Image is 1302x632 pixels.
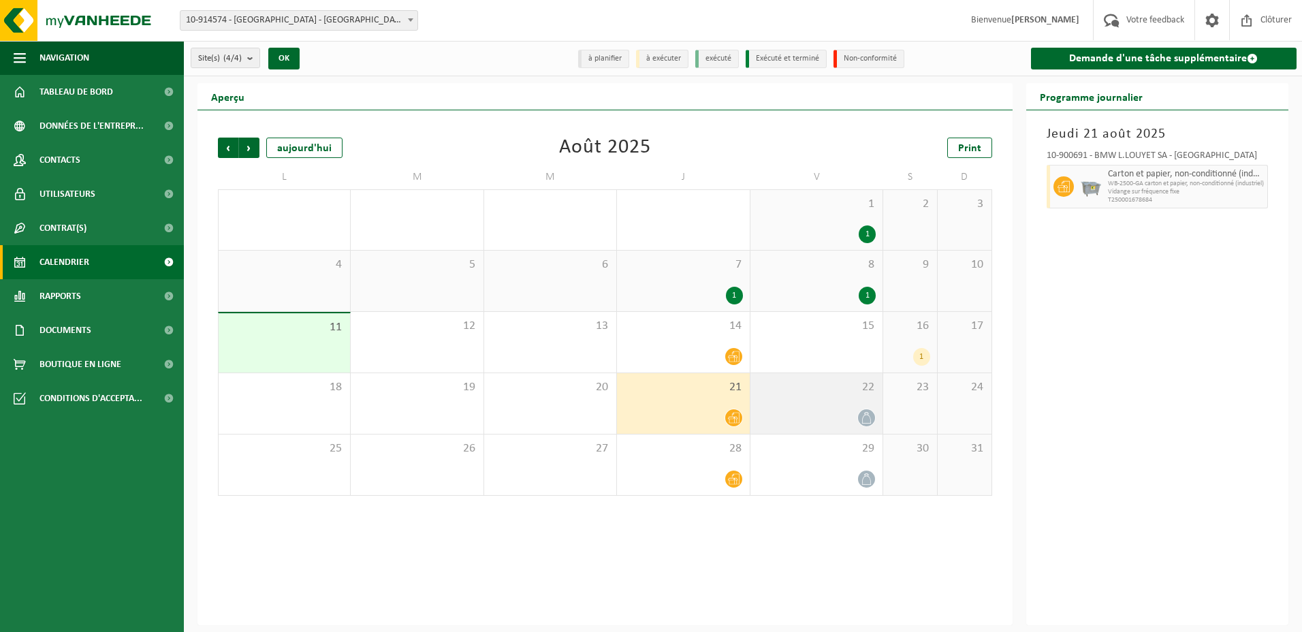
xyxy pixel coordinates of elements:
[491,257,609,272] span: 6
[180,10,418,31] span: 10-914574 - LOUYET WATERLOO - WATERLOO
[1031,48,1297,69] a: Demande d'une tâche supplémentaire
[833,50,904,68] li: Non-conformité
[491,441,609,456] span: 27
[1047,124,1269,144] h3: Jeudi 21 août 2025
[358,319,476,334] span: 12
[890,319,930,334] span: 16
[624,380,742,395] span: 21
[944,319,985,334] span: 17
[223,54,242,63] count: (4/4)
[757,380,876,395] span: 22
[239,138,259,158] span: Suivant
[947,138,992,158] a: Print
[859,287,876,304] div: 1
[757,441,876,456] span: 29
[39,313,91,347] span: Documents
[624,257,742,272] span: 7
[695,50,739,68] li: exécuté
[358,380,476,395] span: 19
[757,319,876,334] span: 15
[180,11,417,30] span: 10-914574 - LOUYET WATERLOO - WATERLOO
[198,48,242,69] span: Site(s)
[39,109,144,143] span: Données de l'entrepr...
[39,41,89,75] span: Navigation
[358,257,476,272] span: 5
[636,50,688,68] li: à exécuter
[491,197,609,212] span: 30
[1108,196,1265,204] span: T250001678684
[890,197,930,212] span: 2
[578,50,629,68] li: à planifier
[39,245,89,279] span: Calendrier
[1108,188,1265,196] span: Vidange sur fréquence fixe
[757,257,876,272] span: 8
[491,380,609,395] span: 20
[358,197,476,212] span: 29
[913,348,930,366] div: 1
[944,257,985,272] span: 10
[746,50,827,68] li: Exécuté et terminé
[958,143,981,154] span: Print
[191,48,260,68] button: Site(s)(4/4)
[218,165,351,189] td: L
[1081,176,1101,197] img: WB-2500-GAL-GY-01
[938,165,992,189] td: D
[890,257,930,272] span: 9
[617,165,750,189] td: J
[39,211,86,245] span: Contrat(s)
[225,197,343,212] span: 28
[859,225,876,243] div: 1
[726,287,743,304] div: 1
[225,441,343,456] span: 25
[39,381,142,415] span: Conditions d'accepta...
[491,319,609,334] span: 13
[757,197,876,212] span: 1
[1108,180,1265,188] span: WB-2500-GA carton et papier, non-conditionné (industriel)
[225,380,343,395] span: 18
[39,177,95,211] span: Utilisateurs
[484,165,617,189] td: M
[197,83,258,110] h2: Aperçu
[883,165,938,189] td: S
[559,138,651,158] div: Août 2025
[1108,169,1265,180] span: Carton et papier, non-conditionné (industriel)
[890,380,930,395] span: 23
[225,320,343,335] span: 11
[624,197,742,212] span: 31
[1011,15,1079,25] strong: [PERSON_NAME]
[358,441,476,456] span: 26
[351,165,483,189] td: M
[944,197,985,212] span: 3
[1026,83,1156,110] h2: Programme journalier
[944,441,985,456] span: 31
[225,257,343,272] span: 4
[39,347,121,381] span: Boutique en ligne
[944,380,985,395] span: 24
[890,441,930,456] span: 30
[624,319,742,334] span: 14
[218,138,238,158] span: Précédent
[750,165,883,189] td: V
[39,279,81,313] span: Rapports
[1047,151,1269,165] div: 10-900691 - BMW L.LOUYET SA - [GEOGRAPHIC_DATA]
[268,48,300,69] button: OK
[266,138,343,158] div: aujourd'hui
[624,441,742,456] span: 28
[39,143,80,177] span: Contacts
[39,75,113,109] span: Tableau de bord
